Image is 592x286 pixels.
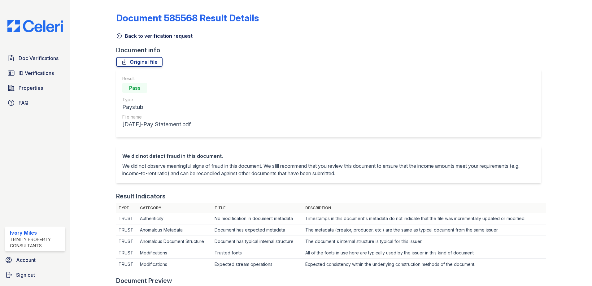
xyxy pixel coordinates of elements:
td: Anomalous Metadata [137,224,212,236]
a: Back to verification request [116,32,193,40]
a: FAQ [5,97,65,109]
td: Trusted fonts [212,247,303,259]
div: We did not detect fraud in this document. [122,152,535,160]
div: Pass [122,83,147,93]
td: Document has expected metadata [212,224,303,236]
div: Paystub [122,103,191,111]
div: Ivory Miles [10,229,63,236]
a: Original file [116,57,163,67]
td: Modifications [137,259,212,270]
td: TRUST [116,213,137,224]
a: Document 585568 Result Details [116,12,259,24]
span: Doc Verifications [19,54,59,62]
th: Type [116,203,137,213]
td: All of the fonts in use here are typically used by the issuer in this kind of document. [303,247,546,259]
a: Account [2,254,68,266]
td: The document's internal structure is typical for this issuer. [303,236,546,247]
span: Sign out [16,271,35,279]
div: [DATE]-Pay Statement.pdf [122,120,191,129]
td: Modifications [137,247,212,259]
div: Document info [116,46,546,54]
iframe: chat widget [566,261,586,280]
td: TRUST [116,224,137,236]
img: CE_Logo_Blue-a8612792a0a2168367f1c8372b55b34899dd931a85d93a1a3d3e32e68fde9ad4.png [2,20,68,32]
td: Authenticity [137,213,212,224]
th: Description [303,203,546,213]
td: No modification in document metadata [212,213,303,224]
span: FAQ [19,99,28,106]
span: Properties [19,84,43,92]
a: Properties [5,82,65,94]
div: Document Preview [116,276,172,285]
td: Timestamps in this document's metadata do not indicate that the file was incrementally updated or... [303,213,546,224]
div: Type [122,97,191,103]
th: Title [212,203,303,213]
p: We did not observe meaningful signs of fraud in this document. We still recommend that you review... [122,162,535,177]
div: Trinity Property Consultants [10,236,63,249]
td: Document has typical internal structure [212,236,303,247]
span: ID Verifications [19,69,54,77]
div: Result [122,76,191,82]
a: Sign out [2,269,68,281]
span: Account [16,256,36,264]
td: Expected stream operations [212,259,303,270]
td: TRUST [116,247,137,259]
div: Result Indicators [116,192,166,201]
td: Anomalous Document Structure [137,236,212,247]
a: ID Verifications [5,67,65,79]
div: File name [122,114,191,120]
a: Doc Verifications [5,52,65,64]
td: Expected consistency within the underlying construction methods of the document. [303,259,546,270]
td: TRUST [116,259,137,270]
td: TRUST [116,236,137,247]
td: The metadata (creator, producer, etc.) are the same as typical document from the same issuer. [303,224,546,236]
th: Category [137,203,212,213]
